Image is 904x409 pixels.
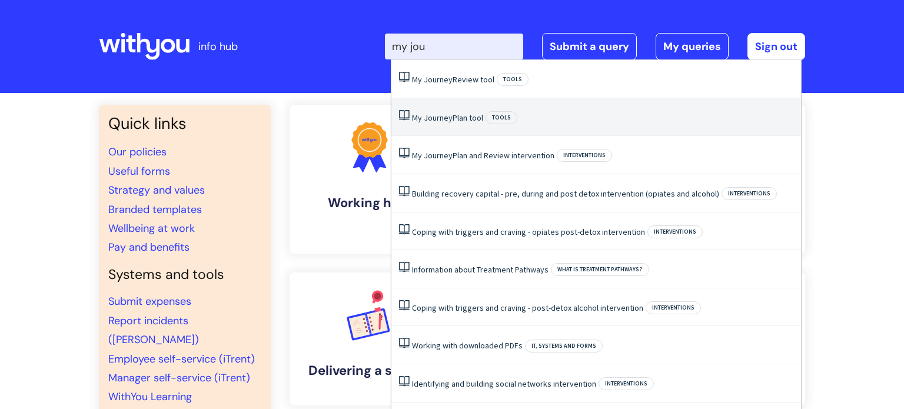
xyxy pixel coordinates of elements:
span: Tools [497,73,529,86]
a: Useful forms [108,164,170,178]
span: Journey [424,150,453,161]
span: Interventions [647,225,703,238]
a: Strategy and values [108,183,205,197]
a: Coping with triggers and craving - opiates post-detox intervention [412,227,645,237]
span: Interventions [646,301,701,314]
a: Report incidents ([PERSON_NAME]) [108,314,199,347]
span: Interventions [722,187,777,200]
input: Search [385,34,523,59]
a: Building recovery capital - pre, during and post detox intervention (opiates and alcohol) [412,188,719,199]
div: | - [385,33,805,60]
span: Interventions [599,377,654,390]
a: Pay and benefits [108,240,190,254]
span: IT, systems and forms [525,340,603,353]
a: Submit expenses [108,294,191,308]
h4: Systems and tools [108,267,261,283]
a: Identifying and building social networks intervention [412,378,596,389]
a: WithYou Learning [108,390,192,404]
span: My [412,112,422,123]
span: My [412,74,422,85]
a: Delivering a service [290,272,450,405]
h4: Delivering a service [299,363,440,378]
span: Journey [424,74,453,85]
h3: Quick links [108,114,261,133]
a: Working here [290,105,450,254]
a: Working with downloaded PDFs [412,340,523,351]
a: Employee self-service (iTrent) [108,352,255,366]
span: What is Treatment Pathways? [551,263,649,276]
a: My JourneyPlan and Review intervention [412,150,554,161]
span: Tools [486,111,517,124]
a: My queries [656,33,729,60]
span: Journey [424,112,453,123]
a: Wellbeing at work [108,221,195,235]
a: Submit a query [542,33,637,60]
a: My JourneyReview tool [412,74,494,85]
a: Our policies [108,145,167,159]
span: My [412,150,422,161]
p: info hub [198,37,238,56]
a: My JourneyPlan tool [412,112,483,123]
a: Coping with triggers and craving - post-detox alcohol intervention [412,302,643,313]
span: Interventions [557,149,612,162]
h4: Working here [299,195,440,211]
a: Manager self-service (iTrent) [108,371,250,385]
a: Sign out [747,33,805,60]
a: Branded templates [108,202,202,217]
a: Information about Treatment Pathways [412,264,549,275]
